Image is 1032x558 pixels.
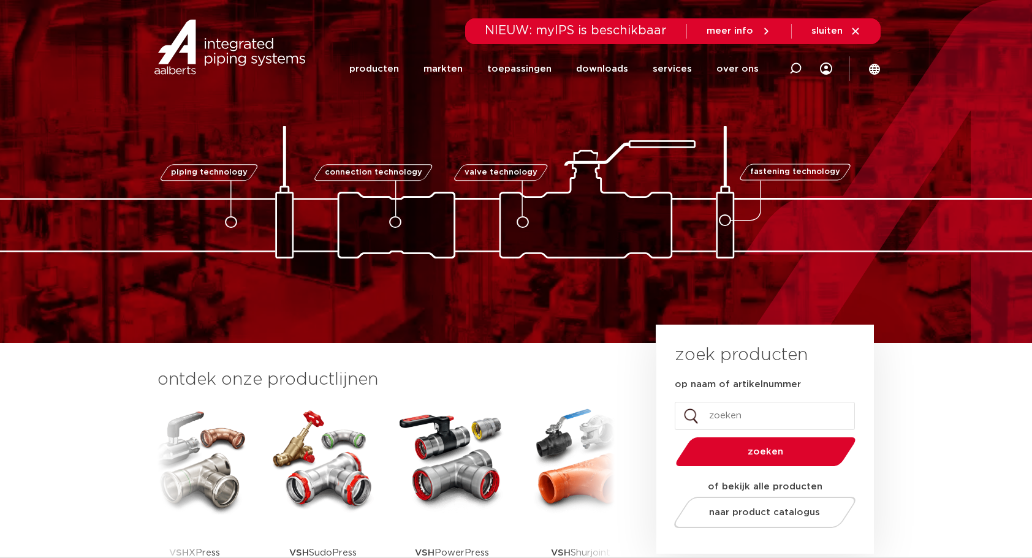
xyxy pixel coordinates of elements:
span: sluiten [811,26,843,36]
nav: Menu [349,44,759,94]
strong: VSH [415,548,434,557]
span: naar product catalogus [710,508,821,517]
a: services [653,44,692,94]
button: zoeken [671,436,861,467]
span: connection technology [325,168,422,176]
a: naar product catalogus [671,497,859,528]
input: zoeken [675,402,855,430]
a: downloads [576,44,628,94]
strong: VSH [551,548,571,557]
a: toepassingen [487,44,552,94]
div: my IPS [820,44,832,94]
span: NIEUW: myIPS is beschikbaar [485,25,667,37]
span: meer info [707,26,753,36]
span: fastening technology [750,168,840,176]
a: sluiten [811,26,861,37]
a: markten [423,44,463,94]
span: piping technology [170,168,247,176]
span: zoeken [707,447,824,456]
a: producten [349,44,399,94]
strong: VSH [169,548,189,557]
h3: zoek producten [675,343,808,368]
a: over ons [716,44,759,94]
span: valve technology [464,168,537,176]
strong: of bekijk alle producten [708,482,822,491]
a: meer info [707,26,772,37]
strong: VSH [289,548,309,557]
label: op naam of artikelnummer [675,379,801,391]
h3: ontdek onze productlijnen [157,368,615,392]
